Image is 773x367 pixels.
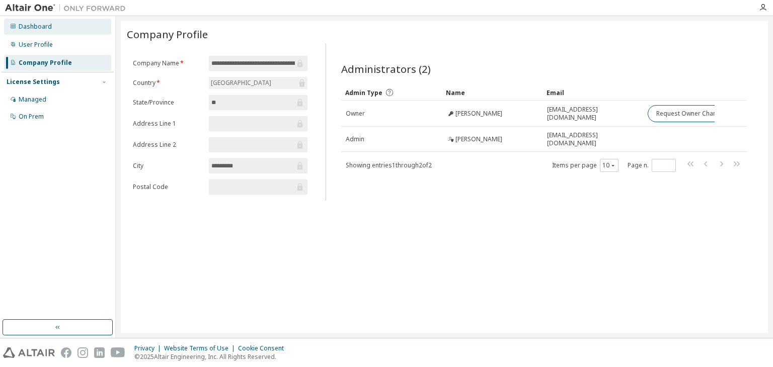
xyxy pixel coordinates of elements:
[547,106,639,122] span: [EMAIL_ADDRESS][DOMAIN_NAME]
[628,159,676,172] span: Page n.
[133,99,203,107] label: State/Province
[78,347,88,358] img: instagram.svg
[133,59,203,67] label: Company Name
[602,161,616,169] button: 10
[455,135,502,143] span: [PERSON_NAME]
[455,110,502,118] span: [PERSON_NAME]
[133,79,203,87] label: Country
[346,161,432,169] span: Showing entries 1 through 2 of 2
[133,120,203,128] label: Address Line 1
[5,3,131,13] img: Altair One
[133,183,203,191] label: Postal Code
[19,41,53,49] div: User Profile
[164,344,238,352] div: Website Terms of Use
[133,141,203,149] label: Address Line 2
[7,78,60,86] div: License Settings
[547,84,639,101] div: Email
[134,352,290,361] p: © 2025 Altair Engineering, Inc. All Rights Reserved.
[552,159,619,172] span: Items per page
[127,27,208,41] span: Company Profile
[341,62,431,76] span: Administrators (2)
[209,77,273,88] div: [GEOGRAPHIC_DATA]
[134,344,164,352] div: Privacy
[648,105,733,122] button: Request Owner Change
[111,347,125,358] img: youtube.svg
[3,347,55,358] img: altair_logo.svg
[547,131,639,147] span: [EMAIL_ADDRESS][DOMAIN_NAME]
[19,96,46,104] div: Managed
[345,88,382,97] span: Admin Type
[19,23,52,31] div: Dashboard
[61,347,71,358] img: facebook.svg
[238,344,290,352] div: Cookie Consent
[346,135,364,143] span: Admin
[133,162,203,170] label: City
[19,113,44,121] div: On Prem
[209,77,307,89] div: [GEOGRAPHIC_DATA]
[94,347,105,358] img: linkedin.svg
[19,59,72,67] div: Company Profile
[446,84,538,101] div: Name
[346,110,365,118] span: Owner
